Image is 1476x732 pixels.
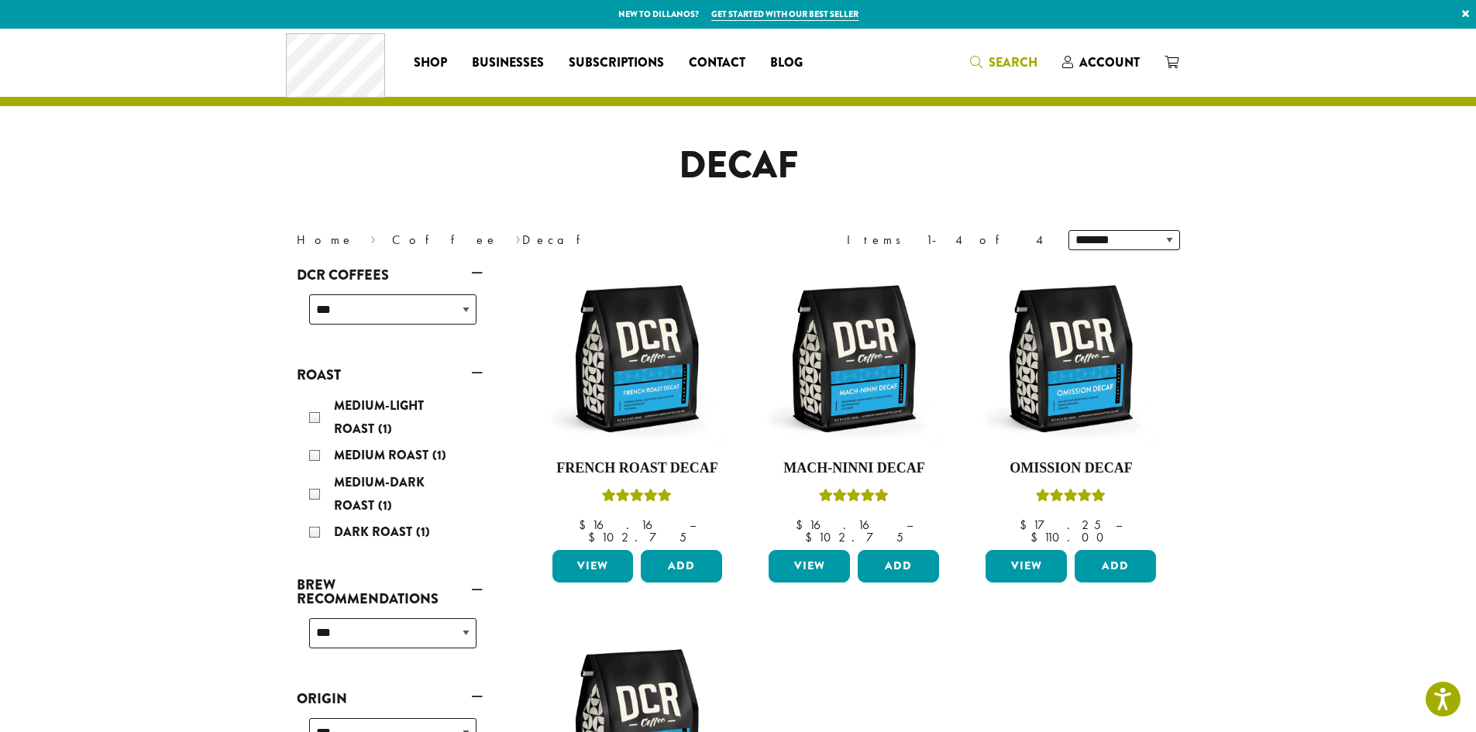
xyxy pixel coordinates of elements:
[569,53,664,73] span: Subscriptions
[1030,529,1044,545] span: $
[549,460,727,477] h4: French Roast Decaf
[982,270,1160,448] img: DCR-12oz-Omission-Decaf-scaled.png
[641,550,722,583] button: Add
[549,270,727,544] a: French Roast DecafRated 5.00 out of 5
[847,231,1045,249] div: Items 1-4 of 4
[819,486,889,510] div: Rated 5.00 out of 5
[297,232,354,248] a: Home
[392,232,498,248] a: Coffee
[1079,53,1140,71] span: Account
[370,225,376,249] span: ›
[986,550,1067,583] a: View
[602,486,672,510] div: Rated 5.00 out of 5
[805,529,818,545] span: $
[334,473,425,514] span: Medium-Dark Roast
[297,612,483,667] div: Brew Recommendations
[690,517,696,533] span: –
[548,270,726,448] img: DCR-12oz-French-Roast-Decaf-Stock-scaled.png
[689,53,745,73] span: Contact
[805,529,903,545] bdi: 102.75
[1075,550,1156,583] button: Add
[588,529,601,545] span: $
[334,446,432,464] span: Medium Roast
[297,262,483,288] a: DCR Coffees
[769,550,850,583] a: View
[401,50,459,75] a: Shop
[770,53,803,73] span: Blog
[1020,517,1033,533] span: $
[297,686,483,712] a: Origin
[334,397,424,438] span: Medium-Light Roast
[765,270,943,544] a: Mach-Ninni DecafRated 5.00 out of 5
[765,270,943,448] img: DCR-12oz-Mach-Ninni-Decaf-Stock-scaled.png
[297,388,483,552] div: Roast
[1036,486,1106,510] div: Rated 4.33 out of 5
[414,53,447,73] span: Shop
[588,529,686,545] bdi: 102.75
[297,288,483,343] div: DCR Coffees
[285,143,1192,188] h1: Decaf
[378,497,392,514] span: (1)
[796,517,809,533] span: $
[982,270,1160,544] a: Omission DecafRated 4.33 out of 5
[765,460,943,477] h4: Mach-Ninni Decaf
[982,460,1160,477] h4: Omission Decaf
[907,517,913,533] span: –
[1030,529,1111,545] bdi: 110.00
[378,420,392,438] span: (1)
[552,550,634,583] a: View
[432,446,446,464] span: (1)
[297,362,483,388] a: Roast
[515,225,521,249] span: ›
[711,8,858,21] a: Get started with our best seller
[1116,517,1122,533] span: –
[579,517,592,533] span: $
[958,50,1050,75] a: Search
[334,523,416,541] span: Dark Roast
[858,550,939,583] button: Add
[1020,517,1101,533] bdi: 17.25
[796,517,892,533] bdi: 16.16
[416,523,430,541] span: (1)
[297,572,483,612] a: Brew Recommendations
[579,517,675,533] bdi: 16.16
[297,231,715,249] nav: Breadcrumb
[989,53,1037,71] span: Search
[472,53,544,73] span: Businesses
